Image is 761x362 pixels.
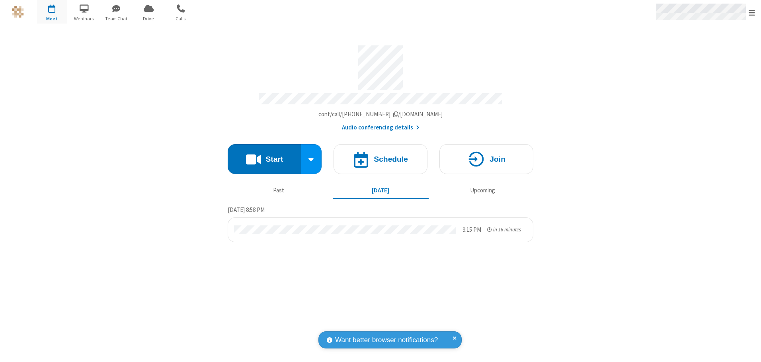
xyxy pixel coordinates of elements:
[265,155,283,163] h4: Start
[318,110,443,119] button: Copy my meeting room linkCopy my meeting room link
[228,206,265,213] span: [DATE] 8:58 PM
[435,183,531,198] button: Upcoming
[490,155,505,163] h4: Join
[335,335,438,345] span: Want better browser notifications?
[12,6,24,18] img: QA Selenium DO NOT DELETE OR CHANGE
[228,205,533,242] section: Today's Meetings
[318,110,443,118] span: Copy my meeting room link
[493,226,521,233] span: in 16 minutes
[462,225,481,235] div: 9:15 PM
[334,144,427,174] button: Schedule
[333,183,429,198] button: [DATE]
[134,15,164,22] span: Drive
[228,144,301,174] button: Start
[228,39,533,132] section: Account details
[374,155,408,163] h4: Schedule
[69,15,99,22] span: Webinars
[101,15,131,22] span: Team Chat
[439,144,533,174] button: Join
[166,15,196,22] span: Calls
[231,183,327,198] button: Past
[37,15,67,22] span: Meet
[342,123,420,132] button: Audio conferencing details
[301,144,322,174] div: Start conference options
